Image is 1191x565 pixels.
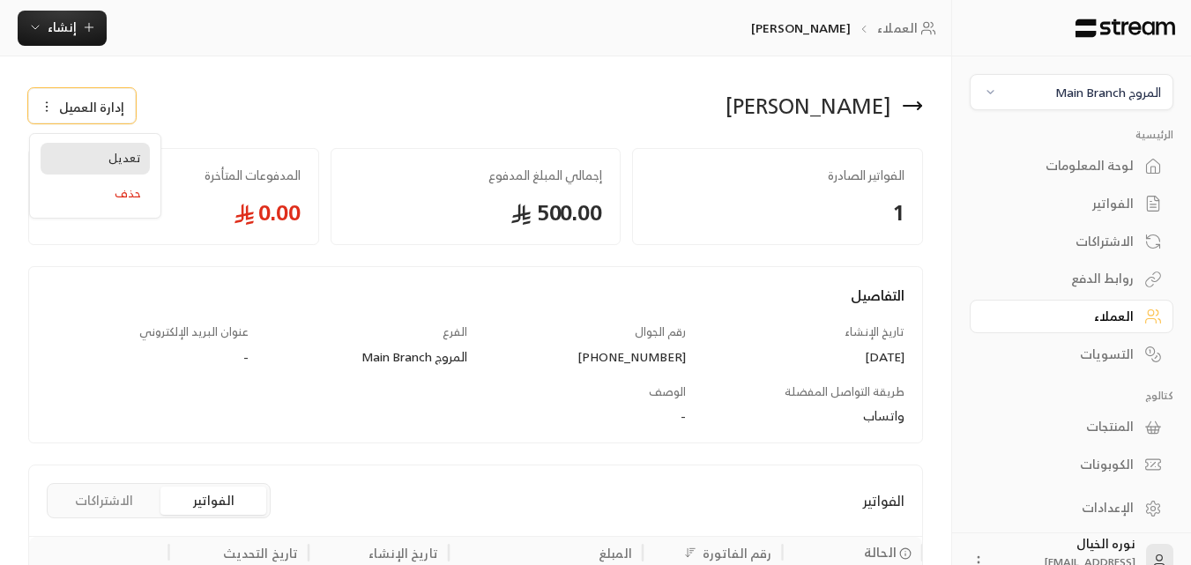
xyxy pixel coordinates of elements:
[649,382,686,402] span: الوصف
[635,322,686,342] span: رقم الجوال
[992,418,1134,435] div: المنتجات
[651,167,904,184] span: الفواتير الصادرة
[845,322,904,342] span: تاريخ الإنشاء
[970,149,1173,183] a: لوحة المعلومات
[992,195,1134,212] div: الفواتير
[18,11,107,46] button: إنشاء
[970,389,1173,403] p: كتالوج
[970,491,1173,525] a: الإعدادات
[992,233,1134,250] div: الاشتراكات
[992,270,1134,287] div: روابط الدفع
[703,542,771,564] div: رقم الفاتورة
[139,322,249,342] span: عنوان البريد الإلكتروني
[48,16,77,38] span: إنشاء
[863,405,904,427] span: واتساب
[51,487,157,515] button: الاشتراكات
[47,198,301,227] span: 0.00
[992,157,1134,175] div: لوحة المعلومات
[970,224,1173,258] a: الاشتراكات
[970,337,1173,371] a: التسويات
[851,283,904,308] span: التفاصيل
[992,346,1134,363] div: التسويات
[484,348,686,366] div: [PHONE_NUMBER]
[28,148,319,245] a: المدفوعات المتأخرةعرض الفواتير0.00
[223,542,299,564] div: تاريخ التحديث
[992,456,1134,473] div: الكوبونات
[970,187,1173,221] a: الفواتير
[680,542,701,563] button: Sort
[970,74,1173,110] button: المروج Main Branch
[877,19,942,37] a: العملاء
[29,89,135,124] button: إدارة العميل
[751,19,852,37] p: [PERSON_NAME]
[970,128,1173,142] p: الرئيسية
[205,167,301,184] span: المدفوعات المتأخرة
[703,348,904,366] div: [DATE]
[726,92,891,120] div: [PERSON_NAME]
[160,487,266,515] button: الفواتير
[970,262,1173,296] a: روابط الدفع
[864,543,897,561] span: الحالة
[1074,19,1177,38] img: Logo
[651,198,904,227] span: 1
[862,490,904,511] span: الفواتير
[970,410,1173,444] a: المنتجات
[992,308,1134,325] div: العملاء
[1055,83,1161,101] div: المروج Main Branch
[59,98,124,116] span: إدارة العميل
[785,382,904,402] span: طريقة التواصل المفضلة
[751,19,942,37] nav: breadcrumb
[47,348,249,366] div: -
[265,348,467,366] div: المروج Main Branch
[115,186,141,200] span: حذف
[265,407,686,425] div: -
[41,143,150,175] a: تعديل
[349,167,603,184] span: إجمالي المبلغ المدفوع
[443,322,467,342] span: الفرع
[599,542,632,564] div: المبلغ
[368,542,437,564] div: تاريخ الإنشاء
[349,198,603,227] span: 500.00
[970,448,1173,482] a: الكوبونات
[41,178,150,210] a: حذف
[970,300,1173,334] a: العملاء
[992,499,1134,517] div: الإعدادات
[108,151,141,165] span: تعديل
